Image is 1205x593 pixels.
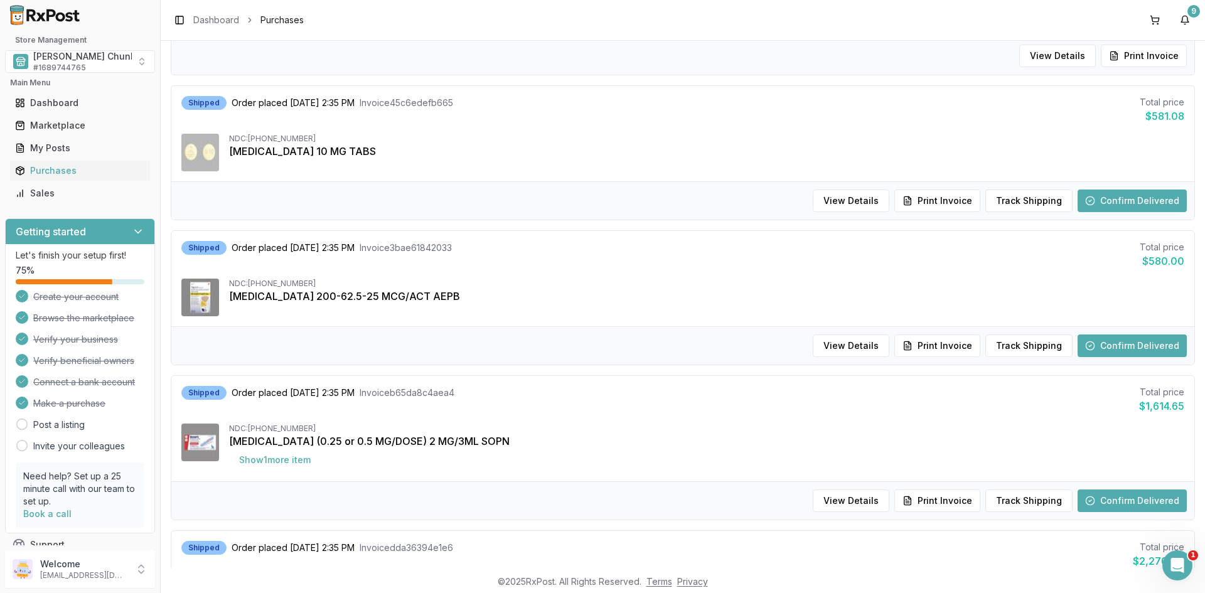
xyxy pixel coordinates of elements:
span: Connect a bank account [33,376,135,388]
div: [MEDICAL_DATA] 200-62.5-25 MCG/ACT AEPB [229,289,1184,304]
button: Track Shipping [985,489,1073,512]
span: Order placed [DATE] 2:35 PM [232,242,355,254]
button: Print Invoice [894,489,980,512]
button: Print Invoice [894,190,980,212]
a: Book a call [23,508,72,519]
a: Privacy [677,576,708,587]
button: Show1more item [229,449,321,471]
div: [MEDICAL_DATA] (0.25 or 0.5 MG/DOSE) 2 MG/3ML SOPN [229,434,1184,449]
a: Invite your colleagues [33,440,125,452]
p: Need help? Set up a 25 minute call with our team to set up. [23,470,137,508]
button: Support [5,533,155,556]
button: Print Invoice [894,334,980,357]
button: 9 [1175,10,1195,30]
div: Shipped [181,241,227,255]
img: Ozempic (0.25 or 0.5 MG/DOSE) 2 MG/3ML SOPN [181,424,219,461]
span: Invoice 3bae61842033 [360,242,452,254]
div: Marketplace [15,119,145,132]
span: Create your account [33,291,119,303]
div: Shipped [181,541,227,555]
nav: breadcrumb [193,14,304,26]
span: Order placed [DATE] 2:35 PM [232,97,355,109]
img: Trelegy Ellipta 200-62.5-25 MCG/ACT AEPB [181,279,219,316]
button: View Details [813,190,889,212]
div: Total price [1133,541,1184,553]
button: View Details [1019,45,1096,67]
button: Confirm Delivered [1078,190,1187,212]
div: [MEDICAL_DATA] 10 MG TABS [229,144,1184,159]
img: Jardiance 10 MG TABS [181,134,219,171]
div: Dashboard [15,97,145,109]
a: My Posts [10,137,150,159]
a: Purchases [10,159,150,182]
p: Let's finish your setup first! [16,249,144,262]
div: $580.00 [1140,254,1184,269]
span: Invoice b65da8c4aea4 [360,387,454,399]
span: Make a purchase [33,397,105,410]
span: Order placed [DATE] 2:35 PM [232,542,355,554]
a: Post a listing [33,419,85,431]
span: 75 % [16,264,35,277]
a: Marketplace [10,114,150,137]
button: Print Invoice [1101,45,1187,67]
span: 1 [1188,550,1198,560]
div: $1,614.65 [1139,398,1184,414]
button: Sales [5,183,155,203]
div: Purchases [15,164,145,177]
span: Invoice dda36394e1e6 [360,542,453,554]
button: Confirm Delivered [1078,334,1187,357]
p: Welcome [40,558,127,570]
a: Sales [10,182,150,205]
button: View Details [813,489,889,512]
div: $2,270.00 [1133,553,1184,569]
h2: Main Menu [10,78,150,88]
button: Marketplace [5,115,155,136]
div: My Posts [15,142,145,154]
a: Dashboard [193,14,239,26]
span: Invoice 45c6edefb665 [360,97,453,109]
div: Shipped [181,96,227,110]
div: Sales [15,187,145,200]
a: Dashboard [10,92,150,114]
iframe: Intercom live chat [1162,550,1192,580]
h2: Store Management [5,35,155,45]
button: Track Shipping [985,190,1073,212]
div: NDC: [PHONE_NUMBER] [229,279,1184,289]
button: View Details [813,334,889,357]
button: My Posts [5,138,155,158]
div: Shipped [181,386,227,400]
p: [EMAIL_ADDRESS][DOMAIN_NAME] [40,570,127,580]
img: RxPost Logo [5,5,85,25]
button: Purchases [5,161,155,181]
span: Purchases [260,14,304,26]
span: [PERSON_NAME] Chunk Pharmacy [33,50,181,63]
span: Verify beneficial owners [33,355,134,367]
span: Order placed [DATE] 2:35 PM [232,387,355,399]
h3: Getting started [16,224,86,239]
button: Dashboard [5,93,155,113]
div: NDC: [PHONE_NUMBER] [229,424,1184,434]
button: Select a view [5,50,155,73]
span: # 1689744765 [33,63,86,73]
div: NDC: [PHONE_NUMBER] [229,134,1184,144]
button: Confirm Delivered [1078,489,1187,512]
div: Total price [1139,386,1184,398]
div: 9 [1187,5,1200,18]
div: $581.08 [1140,109,1184,124]
button: Track Shipping [985,334,1073,357]
span: Browse the marketplace [33,312,134,324]
img: User avatar [13,559,33,579]
a: Terms [646,576,672,587]
span: Verify your business [33,333,118,346]
div: Total price [1140,241,1184,254]
div: Total price [1140,96,1184,109]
